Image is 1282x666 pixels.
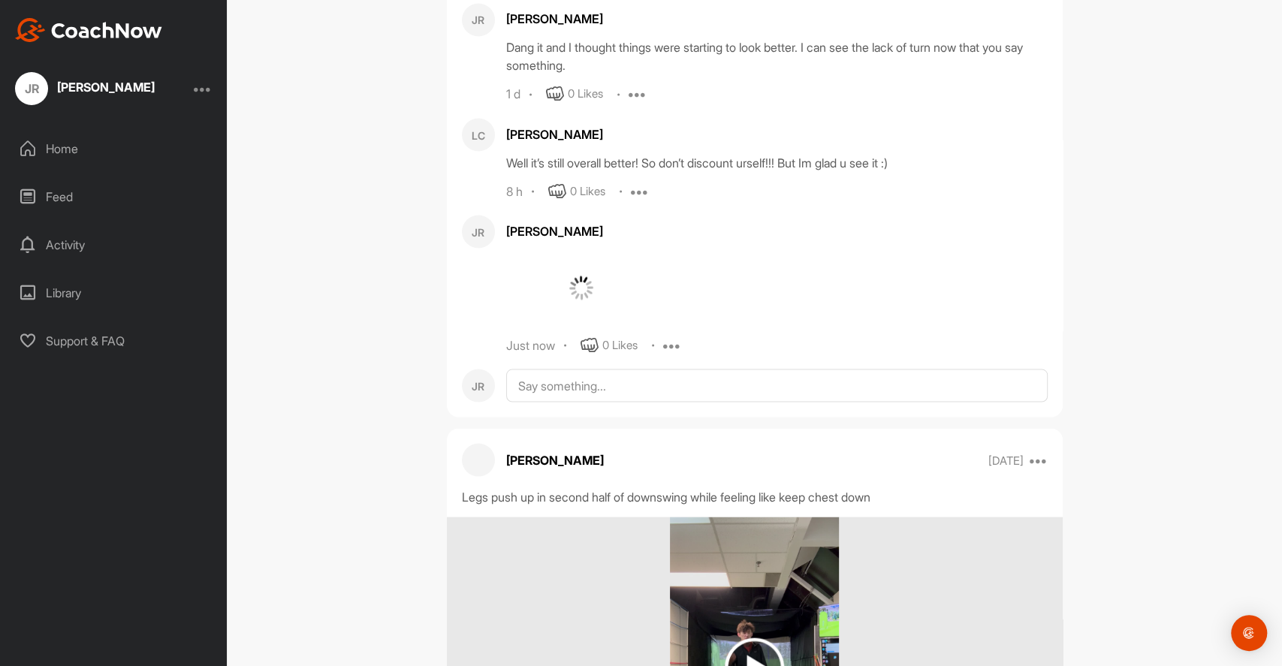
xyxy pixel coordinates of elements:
[569,276,593,300] img: G6gVgL6ErOh57ABN0eRmCEwV0I4iEi4d8EwaPGI0tHgoAbU4EAHFLEQAh+QQFCgALACwIAA4AGAASAAAEbHDJSesaOCdk+8xg...
[462,3,495,36] div: JR
[506,184,523,199] div: 8 h
[506,38,1048,74] div: Dang it and I thought things were starting to look better. I can see the lack of turn now that yo...
[506,87,520,102] div: 1 d
[506,338,555,353] div: Just now
[462,215,495,248] div: JR
[506,125,1048,143] div: [PERSON_NAME]
[988,453,1024,468] p: [DATE]
[8,322,220,360] div: Support & FAQ
[506,153,1048,171] div: Well it’s still overall better! So don’t discount urself!!! But Im glad u see it :)
[506,10,1048,28] div: [PERSON_NAME]
[506,451,604,469] p: [PERSON_NAME]
[462,369,495,402] div: JR
[57,81,155,93] div: [PERSON_NAME]
[506,221,1048,240] div: [PERSON_NAME]
[8,130,220,167] div: Home
[462,487,1048,505] div: Legs push up in second half of downswing while feeling like keep chest down
[568,86,603,103] div: 0 Likes
[602,336,638,354] div: 0 Likes
[8,226,220,264] div: Activity
[15,72,48,105] div: JR
[462,118,495,151] div: LC
[8,178,220,215] div: Feed
[15,18,162,42] img: CoachNow
[570,182,605,200] div: 0 Likes
[1231,615,1267,651] div: Open Intercom Messenger
[8,274,220,312] div: Library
